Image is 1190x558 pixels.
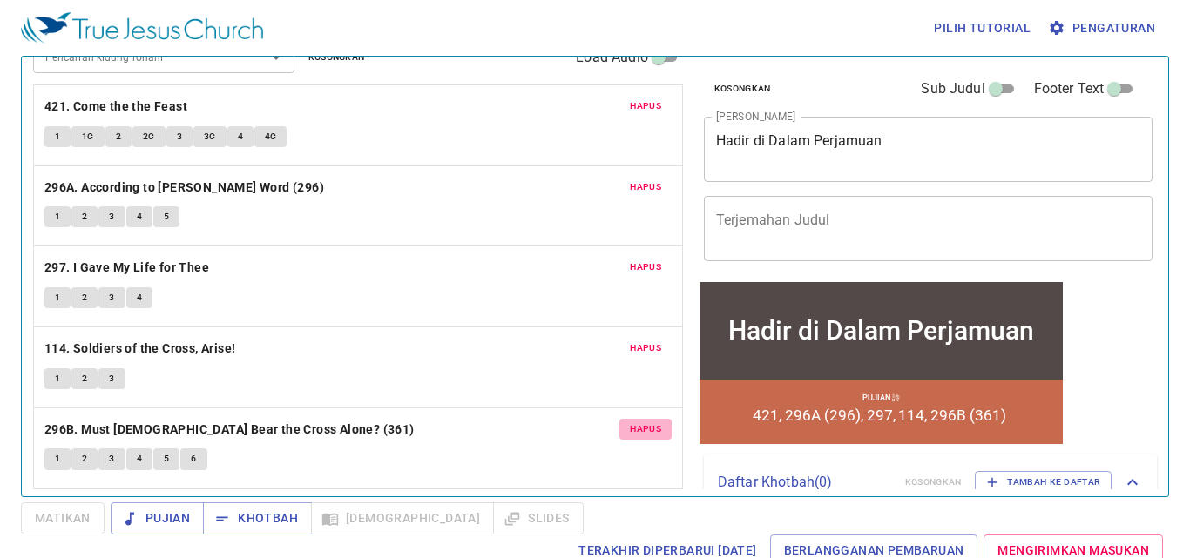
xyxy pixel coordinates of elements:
[44,419,417,440] button: 296B. Must [DEMOGRAPHIC_DATA] Bear the Cross Alone? (361)
[98,368,125,389] button: 3
[82,451,87,467] span: 2
[718,472,891,493] p: Daftar Khotbah ( 0 )
[55,129,60,145] span: 1
[254,126,287,147] button: 4C
[109,290,114,306] span: 3
[227,126,254,147] button: 4
[217,508,298,529] span: Khotbah
[153,448,179,469] button: 5
[44,177,324,198] b: 296A. According to [PERSON_NAME] Word (296)
[98,206,125,227] button: 3
[576,47,648,68] span: Load Audio
[44,206,71,227] button: 1
[714,81,771,97] span: Kosongkan
[44,448,71,469] button: 1
[264,45,288,70] button: Open
[109,451,114,467] span: 3
[82,290,87,306] span: 2
[126,206,152,227] button: 4
[166,126,193,147] button: 3
[630,98,661,114] span: Hapus
[143,129,155,145] span: 2C
[164,451,169,467] span: 5
[44,287,71,308] button: 1
[126,448,152,469] button: 4
[619,419,672,440] button: Hapus
[164,209,169,225] span: 5
[137,451,142,467] span: 4
[193,126,227,147] button: 3C
[137,209,142,225] span: 4
[132,126,166,147] button: 2C
[55,371,60,387] span: 1
[71,126,105,147] button: 1C
[975,471,1112,494] button: Tambah ke Daftar
[203,502,312,534] button: Khotbah
[105,126,132,147] button: 2
[44,338,236,360] b: 114. Soldiers of the Cross, Arise!
[238,129,243,145] span: 4
[109,209,114,225] span: 3
[308,50,365,65] span: Kosongkan
[619,257,672,278] button: Hapus
[934,17,1031,39] span: Pilih tutorial
[921,78,984,99] span: Sub Judul
[44,257,213,279] button: 297. I Gave My Life for Thee
[716,132,1141,165] textarea: Hadir di Dalam Perjamuan
[204,129,216,145] span: 3C
[180,448,206,469] button: 6
[986,474,1100,490] span: Tambah ke Daftar
[630,259,661,275] span: Hapus
[1034,78,1105,99] span: Footer Text
[98,287,125,308] button: 3
[704,454,1157,511] div: Daftar Khotbah(0)KosongkanTambah ke Daftar
[619,338,672,359] button: Hapus
[697,279,1065,447] iframe: from-child
[1045,12,1162,44] button: Pengaturan
[55,290,60,306] span: 1
[44,126,71,147] button: 1
[125,508,190,529] span: Pujian
[927,12,1038,44] button: Pilih tutorial
[298,47,375,68] button: Kosongkan
[44,419,415,440] b: 296B. Must [DEMOGRAPHIC_DATA] Bear the Cross Alone? (361)
[619,96,672,117] button: Hapus
[44,368,71,389] button: 1
[44,338,239,360] button: 114. Soldiers of the Cross, Arise!
[71,368,98,389] button: 2
[265,129,277,145] span: 4C
[1051,17,1155,39] span: Pengaturan
[111,502,204,534] button: Pujian
[44,96,191,118] button: 421. Come the the Feast
[630,421,661,437] span: Hapus
[55,451,60,467] span: 1
[137,290,142,306] span: 4
[630,179,661,195] span: Hapus
[191,451,196,467] span: 6
[21,12,263,44] img: True Jesus Church
[44,257,209,279] b: 297. I Gave My Life for Thee
[98,448,125,469] button: 3
[71,206,98,227] button: 2
[82,371,87,387] span: 2
[116,129,121,145] span: 2
[71,287,98,308] button: 2
[71,448,98,469] button: 2
[82,129,94,145] span: 1C
[126,287,152,308] button: 4
[44,177,328,198] button: 296A. According to [PERSON_NAME] Word (296)
[704,78,781,99] button: Kosongkan
[177,129,182,145] span: 3
[630,340,661,356] span: Hapus
[109,371,114,387] span: 3
[153,206,179,227] button: 5
[44,96,187,118] b: 421. Come the the Feast
[619,177,672,198] button: Hapus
